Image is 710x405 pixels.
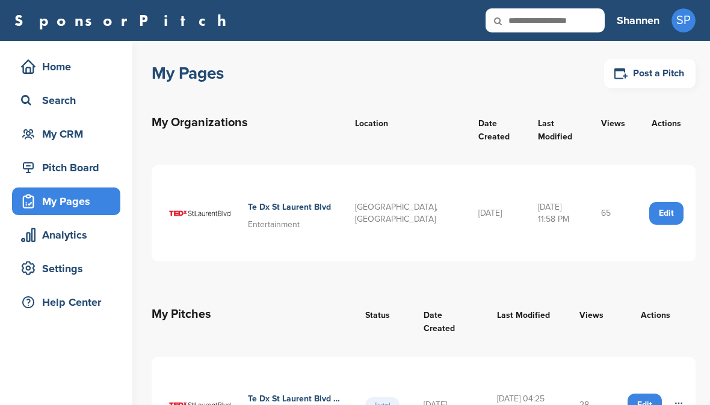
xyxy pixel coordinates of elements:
td: 65 [589,165,637,261]
th: My Organizations [152,101,343,156]
span: Entertainment [248,219,300,230]
a: Help Center [12,288,120,316]
th: Date Created [466,101,526,156]
a: Post a Pitch [604,59,696,88]
a: My CRM [12,120,120,148]
td: [DATE] 11:58 PM [526,165,589,261]
a: Pitch Board [12,154,120,181]
th: Status [353,293,412,347]
a: Shannen [617,7,659,34]
a: Edit [649,202,684,225]
a: Analytics [12,221,120,249]
span: SP [671,8,696,32]
h3: Shannen [617,12,659,29]
th: Last Modified [526,101,589,156]
td: [GEOGRAPHIC_DATA], [GEOGRAPHIC_DATA] [343,165,466,261]
div: Home [18,56,120,78]
div: Analytics [18,224,120,246]
th: Actions [616,293,696,347]
div: Search [18,90,120,111]
h1: My Pages [152,62,224,84]
th: Location [343,101,466,156]
div: My CRM [18,123,120,145]
div: My Pages [18,190,120,212]
div: Pitch Board [18,157,120,178]
th: Last Modified [485,293,567,347]
div: Help Center [18,291,120,313]
img: 457021221 122093204036513780 631850628213012479 n (1) [164,177,236,249]
th: Views [567,293,616,347]
th: Date Created [412,293,486,347]
a: 457021221 122093204036513780 631850628213012479 n (1) Te Dx St Laurent Blvd Entertainment [164,177,331,249]
td: [DATE] [466,165,526,261]
th: My Pitches [152,293,353,347]
a: SponsorPitch [14,13,234,28]
th: Actions [637,101,696,156]
div: Settings [18,258,120,279]
a: Search [12,87,120,114]
a: Home [12,53,120,81]
th: Views [589,101,637,156]
h4: Te Dx St Laurent Blvd [248,201,331,214]
a: My Pages [12,187,120,215]
a: Settings [12,255,120,282]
